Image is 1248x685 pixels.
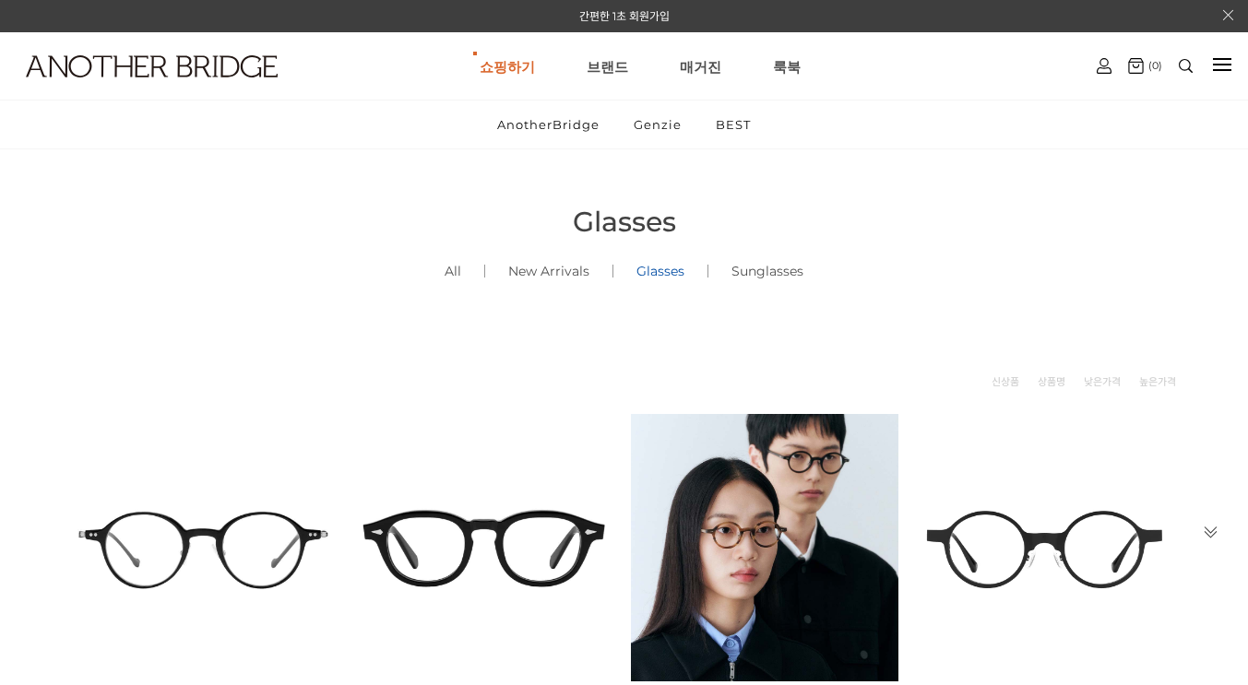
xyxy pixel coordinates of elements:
[613,240,707,302] a: Glasses
[1097,58,1111,74] img: cart
[1128,58,1162,74] a: (0)
[9,55,196,123] a: logo
[69,414,337,681] img: 카로 - 감각적인 디자인의 패션 아이템 이미지
[587,33,628,100] a: 브랜드
[481,100,615,148] a: AnotherBridge
[350,414,617,681] img: 토카 아세테이트 뿔테 안경 이미지
[1038,372,1065,391] a: 상품명
[1128,58,1144,74] img: cart
[631,414,898,681] img: 본 - 동그란 렌즈로 돋보이는 아세테이트 안경 이미지
[911,414,1179,681] img: 요크 글라스 - 트렌디한 디자인의 유니크한 안경 이미지
[680,33,721,100] a: 매거진
[480,33,535,100] a: 쇼핑하기
[1179,59,1193,73] img: search
[700,100,767,148] a: BEST
[773,33,801,100] a: 룩북
[485,240,612,302] a: New Arrivals
[992,372,1019,391] a: 신상품
[1144,59,1162,72] span: (0)
[26,55,278,77] img: logo
[708,240,826,302] a: Sunglasses
[1139,372,1176,391] a: 높은가격
[579,9,670,23] a: 간편한 1초 회원가입
[573,205,676,239] span: Glasses
[422,240,484,302] a: All
[1084,372,1121,391] a: 낮은가격
[618,100,697,148] a: Genzie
